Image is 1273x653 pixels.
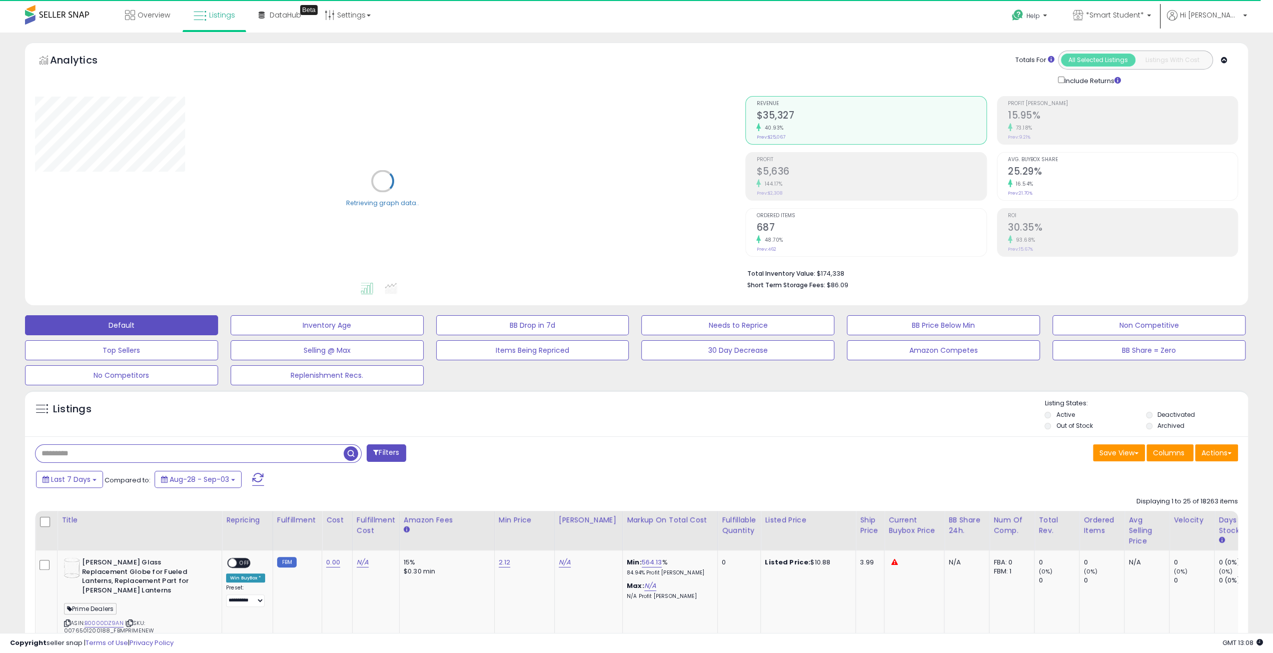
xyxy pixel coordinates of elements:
[499,515,550,525] div: Min Price
[747,267,1230,279] li: $174,338
[641,315,834,335] button: Needs to Reprice
[644,581,656,591] a: N/A
[25,315,218,335] button: Default
[1180,10,1240,20] span: Hi [PERSON_NAME]
[641,340,834,360] button: 30 Day Decrease
[1157,410,1195,419] label: Deactivated
[756,110,986,123] h2: $35,327
[761,124,783,132] small: 40.93%
[1173,558,1214,567] div: 0
[1128,515,1165,546] div: Avg Selling Price
[826,280,848,290] span: $86.09
[1218,515,1255,536] div: Days In Stock
[404,515,490,525] div: Amazon Fees
[756,166,986,179] h2: $5,636
[756,157,986,163] span: Profit
[756,134,785,140] small: Prev: $25,067
[1128,558,1161,567] div: N/A
[722,515,756,536] div: Fulfillable Quantity
[51,474,91,484] span: Last 7 Days
[761,236,783,244] small: 48.70%
[622,511,717,550] th: The percentage added to the cost of goods (COGS) that forms the calculator for Min & Max prices.
[237,559,253,567] span: OFF
[1008,110,1237,123] h2: 15.95%
[277,515,318,525] div: Fulfillment
[1093,444,1145,461] button: Save View
[367,444,406,462] button: Filters
[847,340,1040,360] button: Amazon Competes
[642,557,662,567] a: 564.13
[860,515,880,536] div: Ship Price
[756,101,986,107] span: Revenue
[1008,222,1237,235] h2: 30.35%
[53,402,92,416] h5: Listings
[627,593,710,600] p: N/A Profit [PERSON_NAME]
[627,558,710,576] div: %
[25,365,218,385] button: No Competitors
[627,569,710,576] p: 84.94% Profit [PERSON_NAME]
[1012,124,1032,132] small: 73.18%
[1038,567,1052,575] small: (0%)
[1157,421,1184,430] label: Archived
[1135,54,1209,67] button: Listings With Cost
[1222,638,1263,647] span: 2025-09-11 13:08 GMT
[62,515,218,525] div: Title
[756,190,782,196] small: Prev: $2,308
[559,557,571,567] a: N/A
[756,246,776,252] small: Prev: 462
[64,558,214,646] div: ASIN:
[170,474,229,484] span: Aug-28 - Sep-03
[1056,410,1074,419] label: Active
[130,638,174,647] a: Privacy Policy
[326,557,340,567] a: 0.00
[765,515,851,525] div: Listed Price
[1008,157,1237,163] span: Avg. Buybox Share
[1008,134,1030,140] small: Prev: 9.21%
[404,525,410,534] small: Amazon Fees.
[231,365,424,385] button: Replenishment Recs.
[1173,515,1210,525] div: Velocity
[36,471,103,488] button: Last 7 Days
[761,180,782,188] small: 144.17%
[357,515,395,536] div: Fulfillment Cost
[1218,567,1232,575] small: (0%)
[1012,236,1035,244] small: 93.68%
[747,281,825,289] b: Short Term Storage Fees:
[1052,340,1245,360] button: BB Share = Zero
[436,340,629,360] button: Items Being Repriced
[1153,448,1184,458] span: Columns
[1218,536,1224,545] small: Days In Stock.
[993,515,1030,536] div: Num of Comp.
[627,581,644,590] b: Max:
[756,213,986,219] span: Ordered Items
[1012,180,1033,188] small: 16.54%
[64,603,117,614] span: Prime Dealers
[50,53,117,70] h5: Analytics
[64,619,154,634] span: | SKU: 0076501200188_FBMPRIMENEW
[627,515,713,525] div: Markup on Total Cost
[765,557,810,567] b: Listed Price:
[209,10,235,20] span: Listings
[226,584,265,607] div: Preset:
[25,340,218,360] button: Top Sellers
[326,515,348,525] div: Cost
[627,557,642,567] b: Min:
[888,515,940,536] div: Current Buybox Price
[1167,10,1247,33] a: Hi [PERSON_NAME]
[1173,576,1214,585] div: 0
[559,515,618,525] div: [PERSON_NAME]
[85,619,124,627] a: B0000DZ9AN
[404,567,487,576] div: $0.30 min
[1173,567,1187,575] small: (0%)
[1015,56,1054,65] div: Totals For
[10,638,174,648] div: seller snap | |
[1218,576,1259,585] div: 0 (0%)
[747,269,815,278] b: Total Inventory Value:
[1004,2,1057,33] a: Help
[1061,54,1135,67] button: All Selected Listings
[1008,166,1237,179] h2: 25.29%
[1146,444,1193,461] button: Columns
[155,471,242,488] button: Aug-28 - Sep-03
[756,222,986,235] h2: 687
[300,5,318,15] div: Tooltip anchor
